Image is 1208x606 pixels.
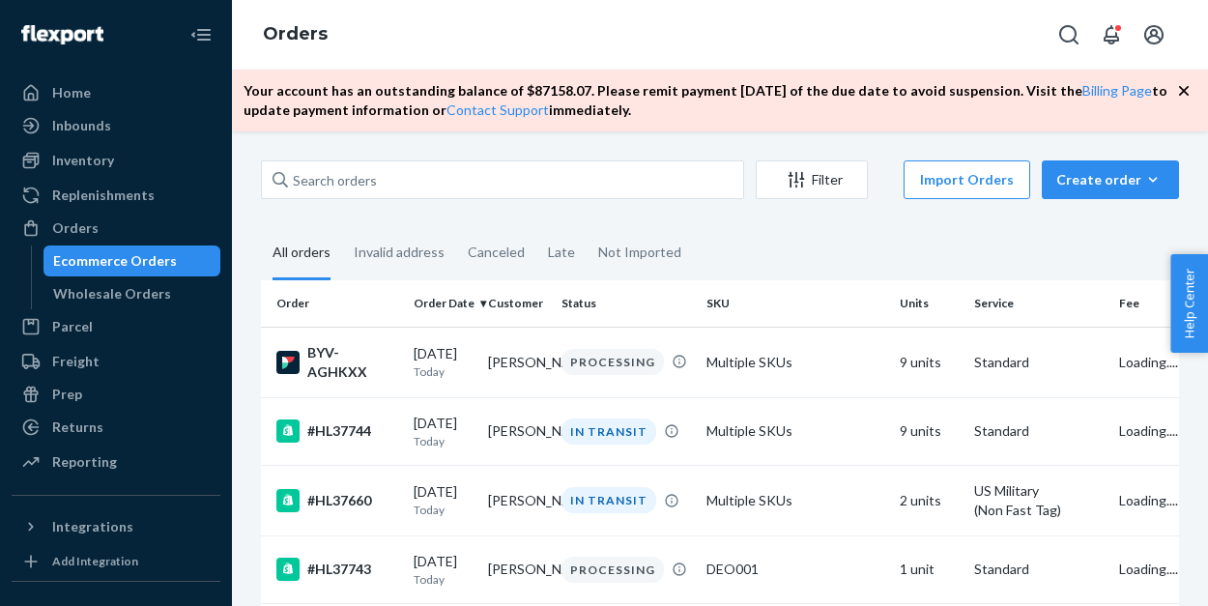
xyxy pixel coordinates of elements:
[1050,15,1088,54] button: Open Search Box
[974,421,1104,441] p: Standard
[52,218,99,238] div: Orders
[52,186,155,205] div: Replenishments
[480,327,555,397] td: [PERSON_NAME]
[974,481,1104,501] p: US Military
[1082,82,1152,99] a: Billing Page
[12,511,220,542] button: Integrations
[414,414,473,449] div: [DATE]
[12,550,220,573] a: Add Integration
[12,213,220,244] a: Orders
[1042,160,1179,199] button: Create order
[414,571,473,588] p: Today
[244,81,1177,120] p: Your account has an outstanding balance of $ 87158.07 . Please remit payment [DATE] of the due da...
[892,465,966,535] td: 2 units
[21,25,103,44] img: Flexport logo
[52,83,91,102] div: Home
[480,535,555,603] td: [PERSON_NAME]
[561,418,656,445] div: IN TRANSIT
[892,327,966,397] td: 9 units
[12,447,220,477] a: Reporting
[276,558,398,581] div: #HL37743
[1170,254,1208,353] button: Help Center
[182,15,220,54] button: Close Navigation
[1092,15,1131,54] button: Open notifications
[276,343,398,382] div: BYV-AGHKXX
[12,346,220,377] a: Freight
[276,489,398,512] div: #HL37660
[12,412,220,443] a: Returns
[974,353,1104,372] p: Standard
[414,482,473,518] div: [DATE]
[52,151,114,170] div: Inventory
[480,465,555,535] td: [PERSON_NAME]
[12,180,220,211] a: Replenishments
[699,327,892,397] td: Multiple SKUs
[414,502,473,518] p: Today
[414,433,473,449] p: Today
[52,116,111,135] div: Inbounds
[12,145,220,176] a: Inventory
[247,7,343,63] ol: breadcrumbs
[12,311,220,342] a: Parcel
[406,280,480,327] th: Order Date
[548,227,575,277] div: Late
[974,560,1104,579] p: Standard
[53,251,177,271] div: Ecommerce Orders
[414,344,473,380] div: [DATE]
[52,352,100,371] div: Freight
[974,501,1104,520] div: (Non Fast Tag)
[52,553,138,569] div: Add Integration
[892,397,966,465] td: 9 units
[52,452,117,472] div: Reporting
[598,227,681,277] div: Not Imported
[706,560,884,579] div: DEO001
[52,517,133,536] div: Integrations
[43,278,221,309] a: Wholesale Orders
[561,557,664,583] div: PROCESSING
[488,295,547,311] div: Customer
[554,280,699,327] th: Status
[480,397,555,465] td: [PERSON_NAME]
[414,552,473,588] div: [DATE]
[699,280,892,327] th: SKU
[43,245,221,276] a: Ecommerce Orders
[52,317,93,336] div: Parcel
[261,280,406,327] th: Order
[892,535,966,603] td: 1 unit
[446,101,549,118] a: Contact Support
[699,465,892,535] td: Multiple SKUs
[53,284,171,303] div: Wholesale Orders
[756,160,868,199] button: Filter
[261,160,744,199] input: Search orders
[414,363,473,380] p: Today
[468,227,525,277] div: Canceled
[12,379,220,410] a: Prep
[52,385,82,404] div: Prep
[892,280,966,327] th: Units
[276,419,398,443] div: #HL37744
[354,227,445,277] div: Invalid address
[263,23,328,44] a: Orders
[273,227,331,280] div: All orders
[12,77,220,108] a: Home
[699,397,892,465] td: Multiple SKUs
[966,280,1111,327] th: Service
[1135,15,1173,54] button: Open account menu
[52,418,103,437] div: Returns
[904,160,1030,199] button: Import Orders
[1082,548,1189,596] iframe: Opens a widget where you can chat to one of our agents
[12,110,220,141] a: Inbounds
[1056,170,1165,189] div: Create order
[561,487,656,513] div: IN TRANSIT
[757,170,867,189] div: Filter
[561,349,664,375] div: PROCESSING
